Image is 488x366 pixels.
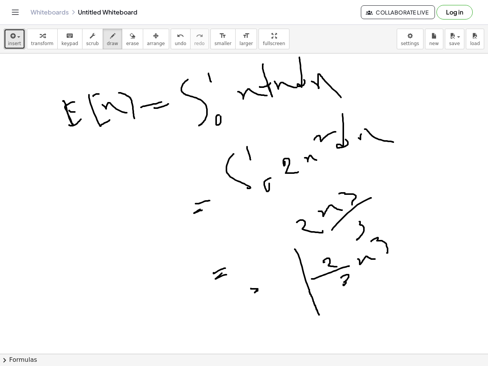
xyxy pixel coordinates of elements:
button: Toggle navigation [9,6,21,18]
span: save [449,41,460,46]
button: keyboardkeypad [57,29,82,49]
i: redo [196,31,203,40]
span: scrub [86,41,99,46]
i: undo [177,31,184,40]
i: format_size [219,31,226,40]
button: format_sizesmaller [210,29,236,49]
button: format_sizelarger [235,29,257,49]
button: erase [122,29,143,49]
button: draw [103,29,123,49]
button: new [425,29,443,49]
button: Collaborate Live [361,5,435,19]
button: Log in [436,5,473,19]
button: fullscreen [259,29,289,49]
span: transform [31,41,53,46]
span: fullscreen [263,41,285,46]
button: insert [4,29,25,49]
button: save [445,29,464,49]
a: Whiteboards [31,8,69,16]
i: format_size [242,31,250,40]
button: scrub [82,29,103,49]
span: draw [107,41,118,46]
button: load [466,29,484,49]
i: keyboard [66,31,73,40]
span: Collaborate Live [367,9,428,16]
span: arrange [147,41,165,46]
button: transform [27,29,58,49]
span: new [429,41,439,46]
span: smaller [215,41,231,46]
button: redoredo [190,29,209,49]
button: undoundo [171,29,191,49]
span: insert [8,41,21,46]
span: load [470,41,480,46]
button: arrange [143,29,169,49]
span: undo [175,41,186,46]
span: redo [194,41,205,46]
span: keypad [61,41,78,46]
span: erase [126,41,139,46]
button: settings [397,29,423,49]
span: larger [239,41,253,46]
span: settings [401,41,419,46]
